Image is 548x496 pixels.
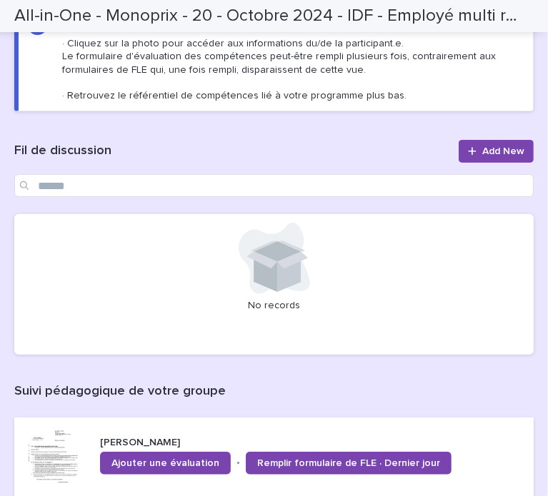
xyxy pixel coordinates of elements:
a: Add New [459,140,534,163]
p: [PERSON_NAME] [100,437,528,449]
a: Remplir formulaire de FLE · Dernier jour [246,452,452,475]
span: Add New [482,146,524,156]
span: Ajouter une évaluation [111,458,219,468]
a: Ajouter une évaluation [100,452,231,475]
p: No records [23,300,525,312]
input: Search [14,174,534,197]
p: · Cliquez sur la photo pour accéder aux informations du/de la participant.e. Le formulaire d'éval... [62,37,524,102]
h2: All-in-One - Monoprix - 20 - Octobre 2024 - IDF - Employé multi rayons / produits frais [14,6,517,26]
p: • [236,458,240,468]
h1: Fil de discussion [14,143,450,160]
span: Remplir formulaire de FLE · Dernier jour [257,458,440,468]
h1: Suivi pédagogique de votre groupe [14,383,534,400]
